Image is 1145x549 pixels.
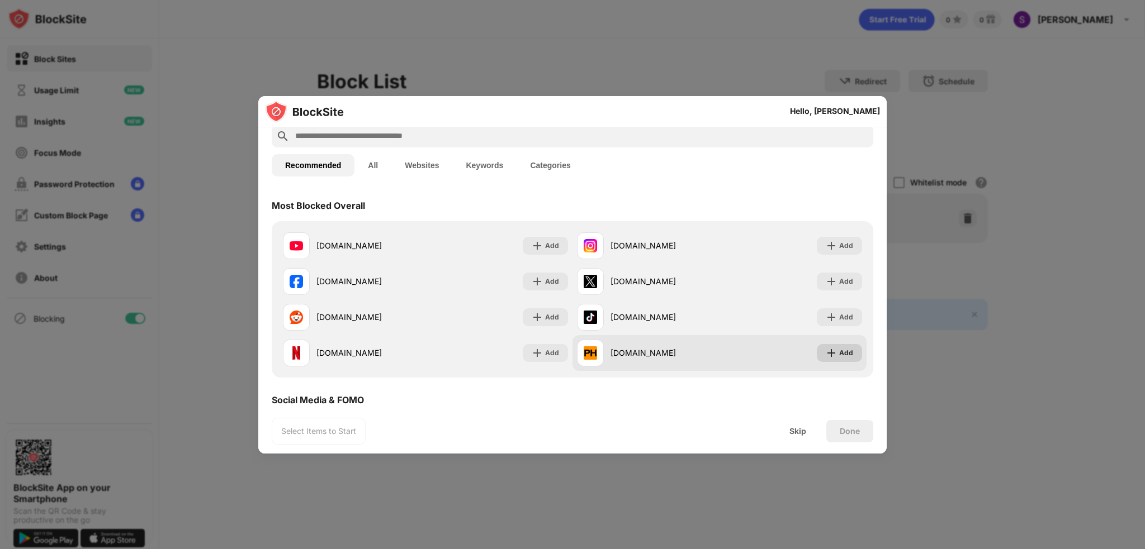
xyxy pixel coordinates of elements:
[276,130,290,143] img: search.svg
[290,346,303,360] img: favicons
[272,394,364,405] div: Social Media & FOMO
[281,426,356,437] div: Select Items to Start
[290,239,303,252] img: favicons
[839,312,853,323] div: Add
[584,239,597,252] img: favicons
[316,275,425,287] div: [DOMAIN_NAME]
[584,311,597,324] img: favicons
[611,275,720,287] div: [DOMAIN_NAME]
[290,275,303,288] img: favicons
[545,240,559,251] div: Add
[584,346,597,360] img: favicons
[545,276,559,287] div: Add
[391,154,452,176] button: Websites
[789,427,806,436] div: Skip
[545,312,559,323] div: Add
[272,154,354,176] button: Recommended
[316,311,425,323] div: [DOMAIN_NAME]
[265,101,344,123] img: logo-blocksite.svg
[611,347,720,359] div: [DOMAIN_NAME]
[839,347,853,359] div: Add
[290,311,303,324] img: favicons
[840,427,860,436] div: Done
[584,275,597,288] img: favicons
[452,154,517,176] button: Keywords
[839,276,853,287] div: Add
[611,311,720,323] div: [DOMAIN_NAME]
[316,240,425,251] div: [DOMAIN_NAME]
[354,154,391,176] button: All
[517,154,584,176] button: Categories
[316,347,425,359] div: [DOMAIN_NAME]
[839,240,853,251] div: Add
[545,347,559,359] div: Add
[272,200,365,211] div: Most Blocked Overall
[611,240,720,251] div: [DOMAIN_NAME]
[790,107,880,116] div: Hello, [PERSON_NAME]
